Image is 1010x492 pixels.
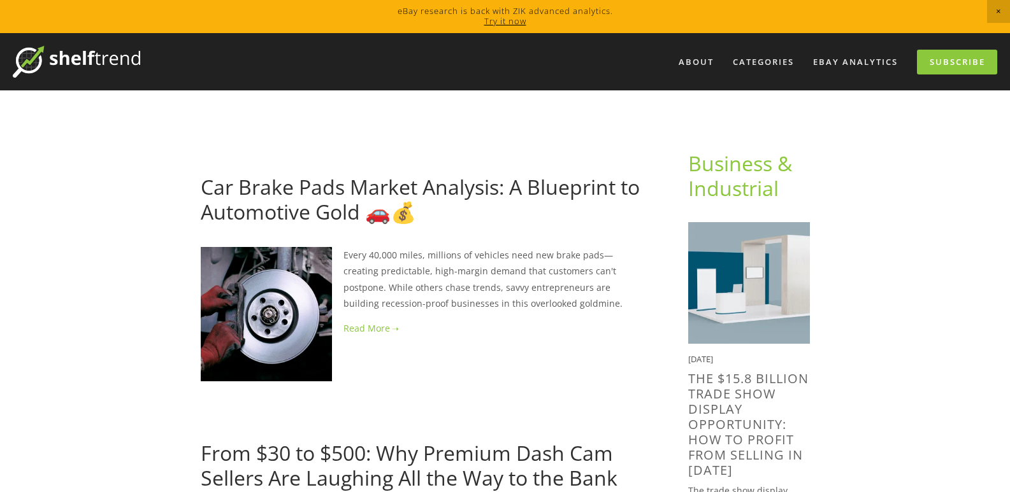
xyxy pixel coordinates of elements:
img: ShelfTrend [13,46,140,78]
a: Business & Industrial [688,150,797,201]
div: Categories [725,52,802,73]
p: Every 40,000 miles, millions of vehicles need new brake pads—creating predictable, high-margin de... [201,247,647,311]
a: eBay Analytics [805,52,906,73]
img: The $15.8 Billion Trade Show Display Opportunity: How to Profit from selling in 2025 [688,222,810,344]
a: [DATE] [201,153,229,165]
a: Try it now [484,15,526,27]
a: About [670,52,722,73]
a: The $15.8 Billion Trade Show Display Opportunity: How to Profit from selling in [DATE] [688,370,809,479]
img: Car Brake Pads Market Analysis: A Blueprint to Automotive Gold 🚗💰 [198,247,332,381]
a: Subscribe [917,50,997,74]
a: From $30 to $500: Why Premium Dash Cam Sellers Are Laughing All the Way to the Bank [201,439,617,491]
time: [DATE] [688,353,713,365]
a: Car Brake Pads Market Analysis: A Blueprint to Automotive Gold 🚗💰 [201,173,640,225]
a: [DATE] [201,419,229,432]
